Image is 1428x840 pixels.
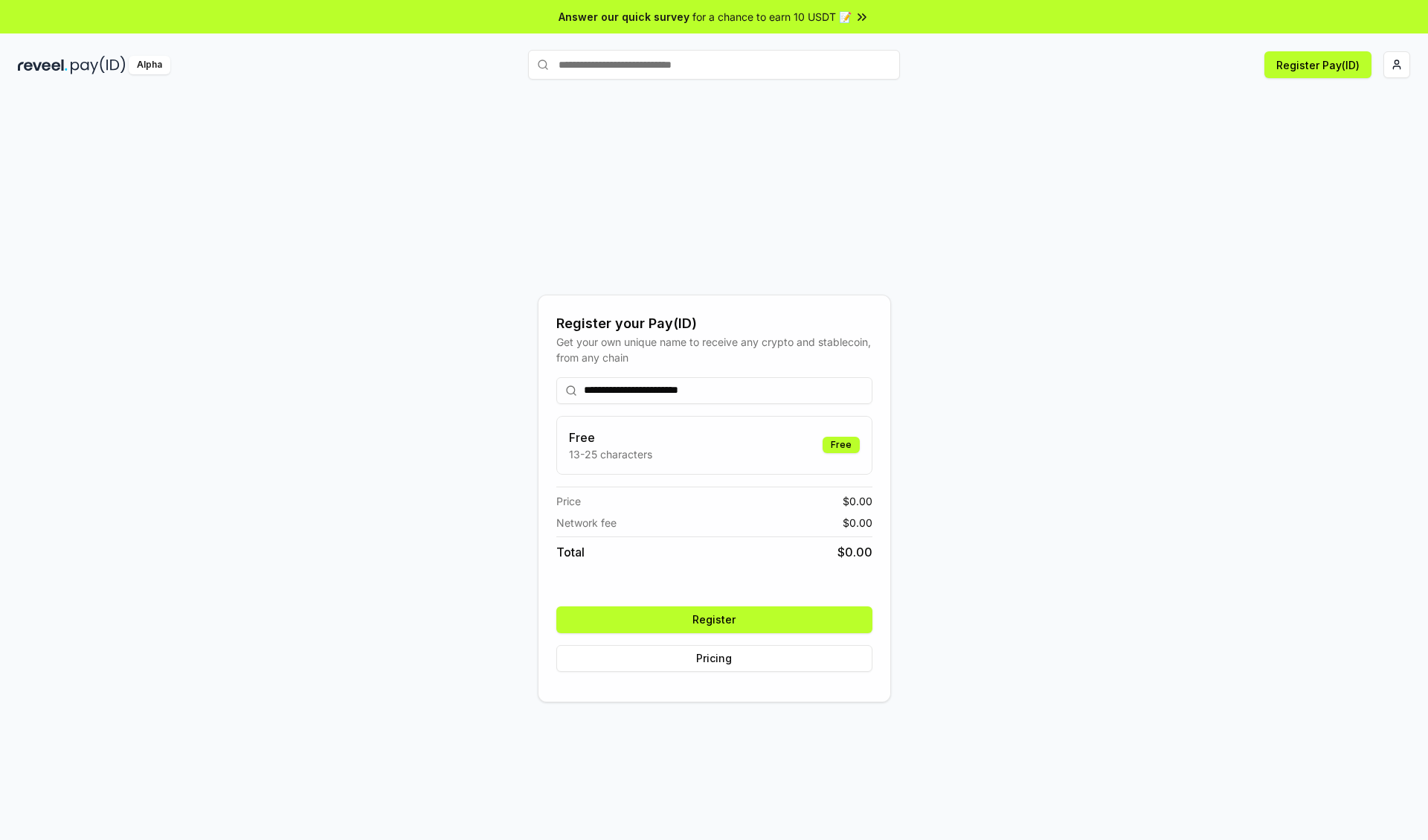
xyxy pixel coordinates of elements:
[843,515,872,530] span: $ 0.00
[837,543,872,561] span: $ 0.00
[559,9,689,25] span: Answer our quick survey
[556,645,872,672] button: Pricing
[556,334,872,365] div: Get your own unique name to receive any crypto and stablecoin, from any chain
[1264,51,1371,78] button: Register Pay(ID)
[556,515,617,530] span: Network fee
[556,543,585,561] span: Total
[556,606,872,633] button: Register
[18,56,68,74] img: reveel_dark
[556,493,581,509] span: Price
[692,9,852,25] span: for a chance to earn 10 USDT 📝
[823,437,860,453] div: Free
[843,493,872,509] span: $ 0.00
[71,56,126,74] img: pay_id
[556,313,872,334] div: Register your Pay(ID)
[129,56,170,74] div: Alpha
[569,429,652,446] h3: Free
[569,446,652,462] p: 13-25 characters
